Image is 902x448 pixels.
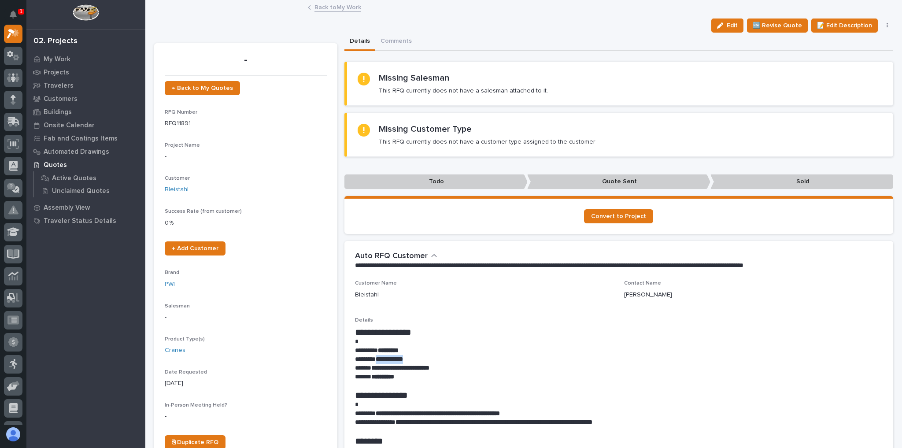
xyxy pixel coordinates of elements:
p: Quotes [44,161,67,169]
p: [PERSON_NAME] [624,290,672,300]
span: Contact Name [624,281,661,286]
p: Projects [44,69,69,77]
div: Notifications1 [11,11,22,25]
p: 0 % [165,218,327,228]
span: Salesman [165,304,190,309]
p: - [165,152,327,161]
button: 📝 Edit Description [811,19,878,33]
a: Back toMy Work [314,2,361,12]
p: Travelers [44,82,74,90]
span: 🆕 Revise Quote [753,20,802,31]
p: Active Quotes [52,174,96,182]
h2: Missing Salesman [379,73,449,83]
p: RFQ11891 [165,119,327,128]
p: Todo [344,174,528,189]
span: In-Person Meeting Held? [165,403,227,408]
p: Bleistahl [355,290,379,300]
span: Brand [165,270,179,275]
span: Convert to Project [591,213,646,219]
span: RFQ Number [165,110,197,115]
a: Projects [26,66,145,79]
a: Traveler Status Details [26,214,145,227]
p: Assembly View [44,204,90,212]
p: This RFQ currently does not have a salesman attached to it. [379,87,548,95]
a: Buildings [26,105,145,118]
p: This RFQ currently does not have a customer type assigned to the customer [379,138,595,146]
a: Assembly View [26,201,145,214]
span: Date Requested [165,370,207,375]
button: Notifications [4,5,22,24]
a: Travelers [26,79,145,92]
span: ← Back to My Quotes [172,85,233,91]
p: My Work [44,56,70,63]
p: 1 [19,8,22,15]
h2: Missing Customer Type [379,124,472,134]
span: Product Type(s) [165,337,205,342]
a: ← Back to My Quotes [165,81,240,95]
a: Convert to Project [584,209,653,223]
span: Success Rate (from customer) [165,209,242,214]
a: Onsite Calendar [26,118,145,132]
button: 🆕 Revise Quote [747,19,808,33]
a: My Work [26,52,145,66]
p: Customers [44,95,78,103]
p: - [165,313,327,322]
a: Cranes [165,346,185,355]
a: Active Quotes [34,172,145,184]
button: Auto RFQ Customer [355,252,437,261]
p: Onsite Calendar [44,122,95,130]
button: users-avatar [4,425,22,444]
a: Automated Drawings [26,145,145,158]
a: PWI [165,280,175,289]
a: Customers [26,92,145,105]
p: Traveler Status Details [44,217,116,225]
p: Automated Drawings [44,148,109,156]
p: - [165,54,327,67]
p: [DATE] [165,379,327,388]
button: Edit [711,19,743,33]
div: 02. Projects [33,37,78,46]
span: ⎘ Duplicate RFQ [172,439,218,445]
span: Details [355,318,373,323]
a: + Add Customer [165,241,225,255]
p: - [165,412,327,421]
span: Project Name [165,143,200,148]
p: Fab and Coatings Items [44,135,118,143]
p: Buildings [44,108,72,116]
img: Workspace Logo [73,4,99,21]
span: Customer Name [355,281,397,286]
span: 📝 Edit Description [817,20,872,31]
a: Unclaimed Quotes [34,185,145,197]
h2: Auto RFQ Customer [355,252,428,261]
button: Details [344,33,375,51]
span: Edit [727,22,738,30]
span: + Add Customer [172,245,218,252]
a: Bleistahl [165,185,189,194]
a: Fab and Coatings Items [26,132,145,145]
button: Comments [375,33,417,51]
p: Sold [710,174,894,189]
p: Quote Sent [527,174,710,189]
p: Unclaimed Quotes [52,187,110,195]
span: Customer [165,176,190,181]
a: Quotes [26,158,145,171]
